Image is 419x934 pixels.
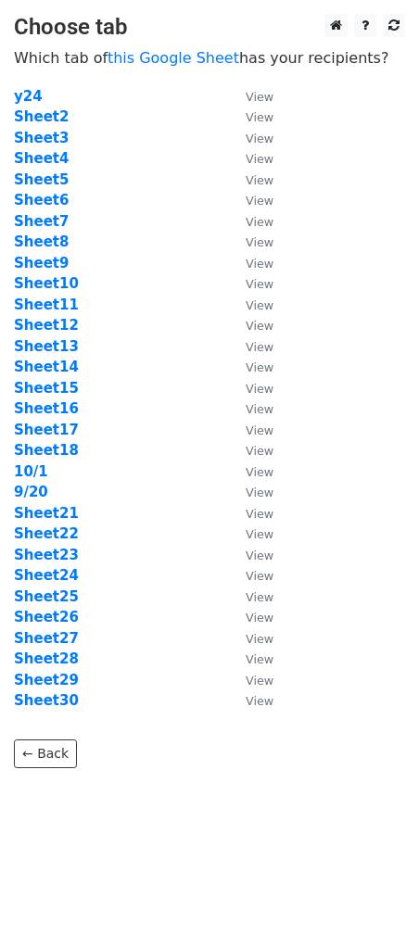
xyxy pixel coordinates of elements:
[227,338,273,355] a: View
[14,505,79,522] strong: Sheet21
[14,317,79,334] a: Sheet12
[14,463,48,480] a: 10/1
[227,650,273,667] a: View
[14,692,79,709] a: Sheet30
[227,484,273,500] a: View
[227,567,273,584] a: View
[246,465,273,479] small: View
[246,611,273,625] small: View
[14,588,79,605] a: Sheet25
[246,402,273,416] small: View
[14,171,69,188] a: Sheet5
[14,400,79,417] a: Sheet16
[227,150,273,167] a: View
[246,360,273,374] small: View
[14,14,405,41] h3: Choose tab
[246,257,273,271] small: View
[14,192,69,208] a: Sheet6
[246,132,273,145] small: View
[246,549,273,562] small: View
[108,49,239,67] a: this Google Sheet
[227,130,273,146] a: View
[14,484,48,500] a: 9/20
[246,110,273,124] small: View
[227,255,273,271] a: View
[227,380,273,397] a: View
[246,319,273,333] small: View
[14,88,43,105] a: y24
[14,442,79,459] a: Sheet18
[246,486,273,499] small: View
[14,422,79,438] strong: Sheet17
[227,171,273,188] a: View
[14,150,69,167] a: Sheet4
[14,233,69,250] a: Sheet8
[14,108,69,125] strong: Sheet2
[246,527,273,541] small: View
[227,108,273,125] a: View
[227,192,273,208] a: View
[14,130,69,146] a: Sheet3
[227,317,273,334] a: View
[246,277,273,291] small: View
[246,569,273,583] small: View
[14,547,79,563] a: Sheet23
[246,507,273,521] small: View
[246,694,273,708] small: View
[227,213,273,230] a: View
[227,672,273,688] a: View
[246,674,273,688] small: View
[14,380,79,397] a: Sheet15
[246,235,273,249] small: View
[227,400,273,417] a: View
[14,567,79,584] strong: Sheet24
[227,275,273,292] a: View
[227,630,273,647] a: View
[227,692,273,709] a: View
[227,547,273,563] a: View
[246,173,273,187] small: View
[227,525,273,542] a: View
[14,359,79,375] strong: Sheet14
[227,88,273,105] a: View
[14,255,69,271] a: Sheet9
[246,632,273,646] small: View
[14,739,77,768] a: ← Back
[227,359,273,375] a: View
[227,463,273,480] a: View
[14,213,69,230] a: Sheet7
[246,382,273,396] small: View
[14,525,79,542] a: Sheet22
[14,630,79,647] a: Sheet27
[14,275,79,292] strong: Sheet10
[227,442,273,459] a: View
[246,90,273,104] small: View
[14,672,79,688] strong: Sheet29
[246,194,273,208] small: View
[14,338,79,355] a: Sheet13
[14,650,79,667] a: Sheet28
[14,609,79,625] a: Sheet26
[227,422,273,438] a: View
[14,297,79,313] strong: Sheet11
[246,444,273,458] small: View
